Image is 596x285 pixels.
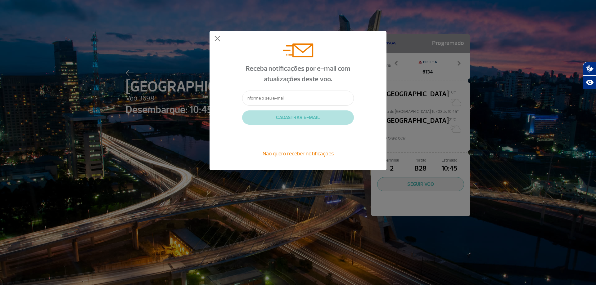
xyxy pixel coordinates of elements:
[246,64,350,83] span: Receba notificações por e-mail com atualizações deste voo.
[583,76,596,89] button: Abrir recursos assistivos.
[242,91,354,106] input: Informe o seu e-mail
[583,62,596,76] button: Abrir tradutor de língua de sinais.
[263,150,334,157] span: Não quero receber notificações
[583,62,596,89] div: Plugin de acessibilidade da Hand Talk.
[242,110,354,125] button: CADASTRAR E-MAIL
